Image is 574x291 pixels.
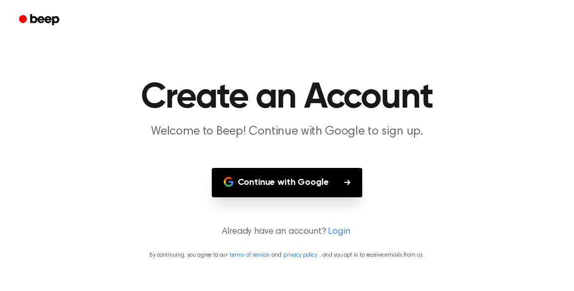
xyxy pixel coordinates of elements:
button: Continue with Google [212,168,363,197]
a: Login [328,225,350,239]
p: Already have an account? [12,225,562,239]
a: terms of service [230,252,269,258]
p: Welcome to Beep! Continue with Google to sign up. [96,124,478,140]
h1: Create an Account [32,80,542,116]
p: By continuing, you agree to our and , and you opt in to receive emails from us. [12,251,562,260]
a: Beep [12,10,68,30]
a: privacy policy [284,252,317,258]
